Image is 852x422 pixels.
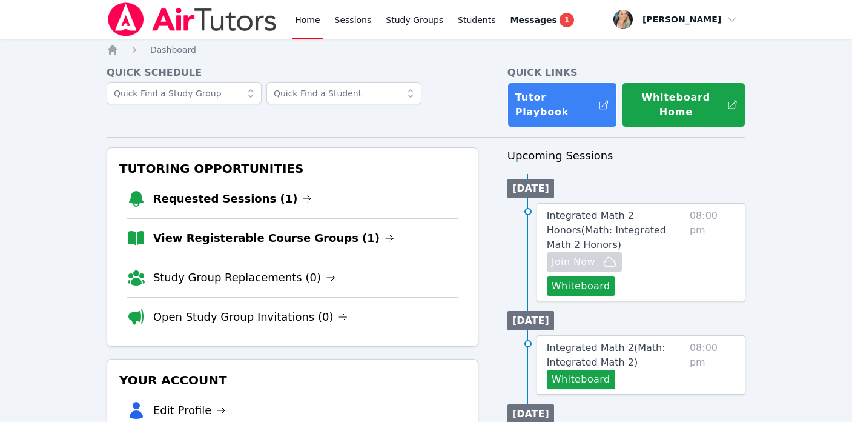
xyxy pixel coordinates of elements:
h3: Tutoring Opportunities [117,158,468,179]
input: Quick Find a Study Group [107,82,262,104]
span: 1 [560,13,574,27]
a: Study Group Replacements (0) [153,269,335,286]
a: Tutor Playbook [507,82,617,127]
a: Integrated Math 2 Honors(Math: Integrated Math 2 Honors) [547,209,685,252]
a: Edit Profile [153,402,226,419]
h3: Upcoming Sessions [507,147,745,164]
span: 08:00 pm [690,341,735,389]
h4: Quick Links [507,65,745,80]
span: Dashboard [150,45,196,55]
span: Integrated Math 2 ( Math: Integrated Math 2 ) [547,342,665,368]
button: Join Now [547,252,622,272]
input: Quick Find a Student [266,82,421,104]
a: Open Study Group Invitations (0) [153,309,348,326]
span: Join Now [552,255,595,269]
a: View Registerable Course Groups (1) [153,230,394,247]
span: 08:00 pm [690,209,735,296]
li: [DATE] [507,179,554,198]
a: Integrated Math 2(Math: Integrated Math 2) [547,341,685,370]
a: Dashboard [150,44,196,56]
nav: Breadcrumb [107,44,745,56]
button: Whiteboard Home [622,82,745,127]
img: Air Tutors [107,2,278,36]
a: Requested Sessions (1) [153,190,312,207]
button: Whiteboard [547,370,615,389]
button: Whiteboard [547,276,615,296]
span: Integrated Math 2 Honors ( Math: Integrated Math 2 Honors ) [547,210,666,250]
h4: Quick Schedule [107,65,478,80]
span: Messages [510,14,557,26]
h3: Your Account [117,369,468,391]
li: [DATE] [507,311,554,330]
